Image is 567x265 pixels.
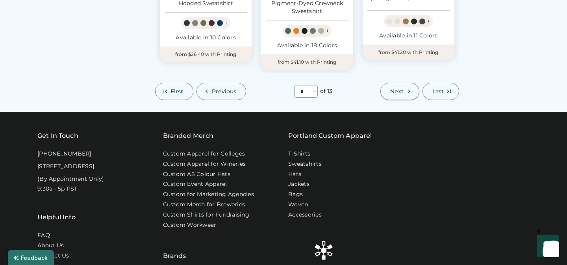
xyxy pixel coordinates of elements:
[224,19,228,28] div: +
[37,185,78,193] div: 9:30a - 5p PST
[288,150,310,158] a: T-Shirts
[163,232,186,261] div: Brands
[326,27,329,35] div: +
[367,32,450,40] div: Available in 11 Colors
[163,160,246,168] a: Custom Apparel for Wineries
[288,160,322,168] a: Sweatshirts
[288,201,308,209] a: Woven
[163,180,227,188] a: Custom Event Apparel
[163,131,214,141] div: Branded Merch
[261,54,353,70] div: from $41.10 with Printing
[163,150,245,158] a: Custom Apparel for Colleges
[163,201,245,209] a: Custom Merch for Breweries
[390,89,404,94] span: Next
[288,180,309,188] a: Jackets
[37,131,78,141] div: Get In Touch
[530,230,563,263] iframe: Front Chat
[37,242,64,250] a: About Us
[170,89,183,94] span: First
[320,87,333,95] div: of 13
[314,241,333,260] img: Rendered Logo - Screens
[160,46,252,62] div: from $26.40 with Printing
[422,83,459,100] button: Last
[266,42,348,50] div: Available in 18 Colors
[37,175,104,183] div: (By Appointment Only)
[196,83,246,100] button: Previous
[163,170,230,178] a: Custom AS Colour Hats
[163,221,217,229] a: Custom Workwear
[427,17,430,26] div: +
[37,163,94,170] div: [STREET_ADDRESS]
[432,89,444,94] span: Last
[37,232,50,239] a: FAQ
[163,191,254,198] a: Custom for Marketing Agencies
[163,211,249,219] a: Custom Shirts for Fundraising
[37,150,91,158] div: [PHONE_NUMBER]
[380,83,419,100] button: Next
[37,213,76,222] div: Helpful Info
[155,83,193,100] button: First
[288,170,301,178] a: Hats
[288,191,303,198] a: Bags
[363,44,454,60] div: from $41.20 with Printing
[212,89,237,94] span: Previous
[165,34,247,42] div: Available in 10 Colors
[288,211,322,219] a: Accessories
[288,131,372,141] a: Portland Custom Apparel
